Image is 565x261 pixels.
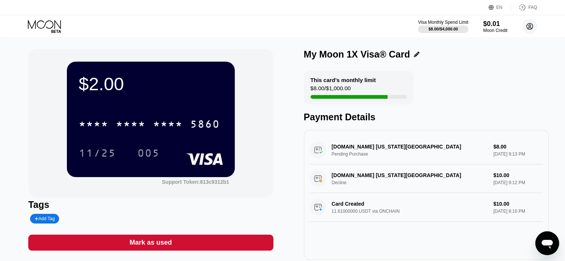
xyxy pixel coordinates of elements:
[73,144,121,162] div: 11/25
[79,74,223,94] div: $2.00
[496,5,503,10] div: EN
[483,28,507,33] div: Moon Credit
[132,144,165,162] div: 005
[418,20,468,25] div: Visa Monthly Spend Limit
[35,216,55,221] div: Add Tag
[79,148,116,160] div: 11/25
[535,231,559,255] iframe: Button to launch messaging window, conversation in progress
[130,238,172,247] div: Mark as used
[311,85,351,95] div: $8.00 / $1,000.00
[311,77,376,83] div: This card’s monthly limit
[483,20,507,33] div: $0.01Moon Credit
[162,179,229,185] div: Support Token: 813c9312b1
[30,214,59,224] div: Add Tag
[28,235,273,251] div: Mark as used
[28,199,273,210] div: Tags
[190,119,220,131] div: 5860
[528,5,537,10] div: FAQ
[418,20,468,33] div: Visa Monthly Spend Limit$8.00/$4,000.00
[428,27,458,31] div: $8.00 / $4,000.00
[304,49,410,60] div: My Moon 1X Visa® Card
[304,112,549,123] div: Payment Details
[483,20,507,28] div: $0.01
[137,148,160,160] div: 005
[511,4,537,11] div: FAQ
[162,179,229,185] div: Support Token:813c9312b1
[488,4,511,11] div: EN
